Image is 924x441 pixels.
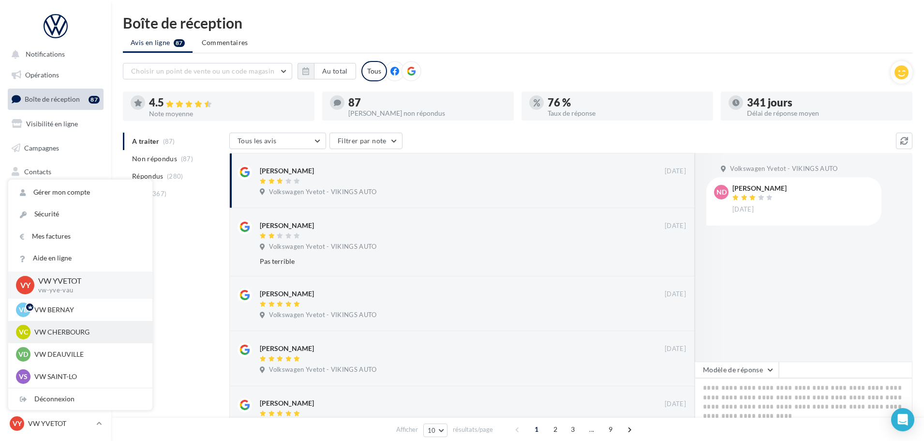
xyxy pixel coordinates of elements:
[150,190,167,198] span: (367)
[453,425,493,434] span: résultats/page
[548,422,563,437] span: 2
[665,400,686,409] span: [DATE]
[19,305,28,315] span: VB
[238,137,277,145] span: Tous les avis
[34,305,141,315] p: VW BERNAY
[149,110,307,117] div: Note moyenne
[6,266,105,295] a: Campagnes DataOnDemand
[730,165,837,173] span: Volkswagen Yvetot - VIKINGS AUTO
[131,67,274,75] span: Choisir un point de vente ou un code magasin
[123,63,292,79] button: Choisir un point de vente ou un code magasin
[181,155,193,163] span: (87)
[298,63,356,79] button: Au total
[19,327,28,337] span: VC
[89,96,100,104] div: 87
[269,243,376,251] span: Volkswagen Yvetot - VIKINGS AUTO
[132,171,164,181] span: Répondus
[665,167,686,176] span: [DATE]
[25,71,59,79] span: Opérations
[348,110,506,117] div: [PERSON_NAME] non répondus
[603,422,618,437] span: 9
[396,425,418,434] span: Afficher
[269,311,376,319] span: Volkswagen Yvetot - VIKINGS AUTO
[19,372,28,381] span: VS
[428,426,436,434] span: 10
[665,345,686,353] span: [DATE]
[6,186,105,206] a: Médiathèque
[6,234,105,262] a: PLV et print personnalisable
[13,419,22,428] span: VY
[665,222,686,230] span: [DATE]
[548,97,705,108] div: 76 %
[260,398,314,408] div: [PERSON_NAME]
[20,279,30,290] span: VY
[8,182,152,203] a: Gérer mon compte
[695,362,779,378] button: Modèle de réponse
[28,419,92,428] p: VW YVETOT
[132,154,177,164] span: Non répondus
[529,422,544,437] span: 1
[24,167,51,176] span: Contacts
[565,422,581,437] span: 3
[361,61,387,81] div: Tous
[747,97,905,108] div: 341 jours
[548,110,705,117] div: Taux de réponse
[167,172,183,180] span: (280)
[34,372,141,381] p: VW SAINT-LO
[26,50,65,59] span: Notifications
[6,162,105,182] a: Contacts
[6,114,105,134] a: Visibilité en ligne
[6,138,105,158] a: Campagnes
[260,166,314,176] div: [PERSON_NAME]
[6,65,105,85] a: Opérations
[260,289,314,299] div: [PERSON_NAME]
[891,408,914,431] div: Open Intercom Messenger
[24,143,59,152] span: Campagnes
[8,226,152,247] a: Mes factures
[8,388,152,410] div: Déconnexion
[123,15,912,30] div: Boîte de réception
[8,247,152,269] a: Aide en ligne
[38,275,137,287] p: VW YVETOT
[314,63,356,79] button: Au total
[229,133,326,149] button: Tous les avis
[716,187,727,197] span: ND
[269,365,376,374] span: Volkswagen Yvetot - VIKINGS AUTO
[260,221,314,230] div: [PERSON_NAME]
[8,203,152,225] a: Sécurité
[25,95,80,103] span: Boîte de réception
[8,414,104,433] a: VY VW YVETOT
[6,210,105,230] a: Calendrier
[202,38,248,47] span: Commentaires
[732,205,754,214] span: [DATE]
[26,120,78,128] span: Visibilité en ligne
[584,422,599,437] span: ...
[34,350,141,359] p: VW DEAUVILLE
[269,188,376,197] span: Volkswagen Yvetot - VIKINGS AUTO
[260,344,314,353] div: [PERSON_NAME]
[38,286,137,295] p: vw-yve-vau
[34,327,141,337] p: VW CHERBOURG
[423,424,448,437] button: 10
[747,110,905,117] div: Délai de réponse moyen
[329,133,402,149] button: Filtrer par note
[260,257,623,266] div: Pas terrible
[732,185,787,192] div: [PERSON_NAME]
[665,290,686,299] span: [DATE]
[6,89,105,109] a: Boîte de réception87
[348,97,506,108] div: 87
[149,97,307,108] div: 4.5
[18,350,28,359] span: VD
